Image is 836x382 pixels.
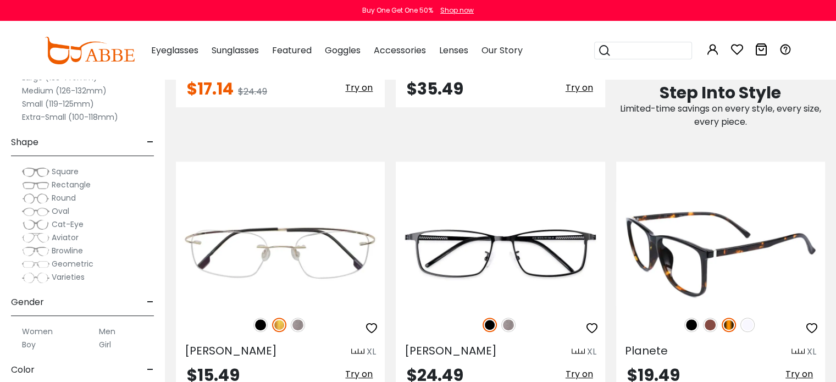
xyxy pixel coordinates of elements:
[45,37,135,64] img: abbeglasses.com
[52,192,76,203] span: Round
[722,318,736,332] img: Tortoise
[439,44,468,57] span: Lenses
[22,259,49,270] img: Geometric.png
[501,318,516,332] img: Gun
[253,318,268,332] img: Black
[22,84,107,97] label: Medium (126-132mm)
[660,81,781,104] span: Step Into Style
[325,44,361,57] span: Goggles
[52,219,84,230] span: Cat-Eye
[562,81,596,95] button: Try on
[99,338,111,351] label: Girl
[481,44,523,57] span: Our Story
[272,318,286,332] img: Gold
[440,5,474,15] div: Shop now
[345,368,373,380] span: Try on
[620,102,821,128] span: Limited-time savings on every style, every size, every piece.
[22,219,49,230] img: Cat-Eye.png
[625,343,668,358] span: Planete
[396,201,605,306] img: Black Daniel - Metal ,Adjust Nose Pads
[782,367,816,381] button: Try on
[616,201,825,306] img: Tortoise Planete - TR ,Universal Bridge Fit
[22,232,49,243] img: Aviator.png
[703,318,717,332] img: Brown
[572,348,585,356] img: size ruler
[52,245,83,256] span: Browline
[684,318,699,332] img: Black
[22,167,49,178] img: Square.png
[187,77,234,101] span: $17.14
[151,44,198,57] span: Eyeglasses
[374,44,426,57] span: Accessories
[407,77,463,101] span: $35.49
[483,318,497,332] img: Black
[52,258,93,269] span: Geometric
[22,325,53,338] label: Women
[362,5,433,15] div: Buy One Get One 50%
[342,367,376,381] button: Try on
[291,318,305,332] img: Gun
[22,338,36,351] label: Boy
[791,348,805,356] img: size ruler
[147,129,154,156] span: -
[566,368,593,380] span: Try on
[587,345,596,358] div: XL
[52,232,79,243] span: Aviator
[212,44,259,57] span: Sunglasses
[566,81,593,94] span: Try on
[22,246,49,257] img: Browline.png
[22,206,49,217] img: Oval.png
[562,367,596,381] button: Try on
[147,289,154,315] span: -
[405,343,497,358] span: [PERSON_NAME]
[52,166,79,177] span: Square
[807,345,816,358] div: XL
[22,110,118,124] label: Extra-Small (100-118mm)
[740,318,755,332] img: Translucent
[52,272,85,283] span: Varieties
[22,193,49,204] img: Round.png
[345,81,373,94] span: Try on
[22,97,94,110] label: Small (119-125mm)
[52,179,91,190] span: Rectangle
[52,206,69,217] span: Oval
[99,325,115,338] label: Men
[351,348,364,356] img: size ruler
[342,81,376,95] button: Try on
[238,85,267,98] span: $24.49
[367,345,376,358] div: XL
[785,368,813,380] span: Try on
[435,5,474,15] a: Shop now
[11,129,38,156] span: Shape
[11,289,44,315] span: Gender
[22,180,49,191] img: Rectangle.png
[185,343,277,358] span: [PERSON_NAME]
[176,201,385,306] img: Gold Elijah - Metal ,Adjust Nose Pads
[22,272,49,284] img: Varieties.png
[272,44,312,57] span: Featured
